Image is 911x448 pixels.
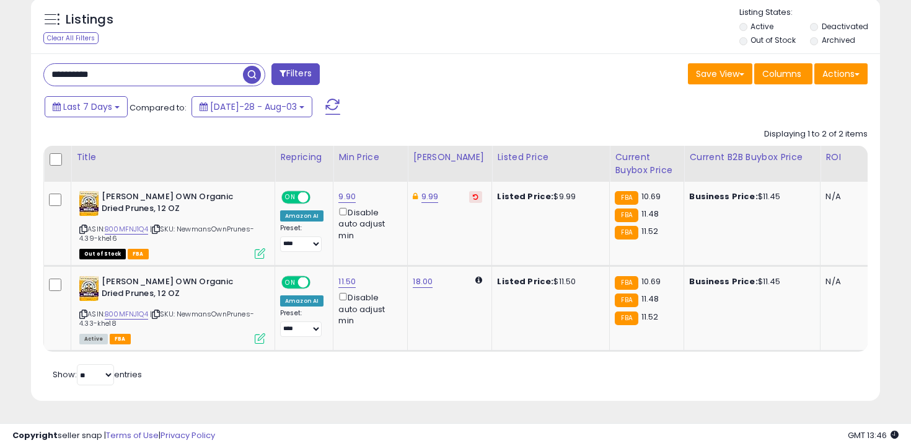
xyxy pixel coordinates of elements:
div: $11.50 [497,276,600,287]
small: FBA [615,191,638,205]
a: 11.50 [338,276,356,288]
div: Repricing [280,151,328,164]
span: 10.69 [641,190,661,202]
img: 61bZCKCEe8L._SL40_.jpg [79,276,99,301]
span: Columns [762,68,801,80]
div: $9.99 [497,191,600,202]
span: 11.48 [641,293,659,305]
a: 9.99 [421,190,439,203]
h5: Listings [66,11,113,29]
div: Current B2B Buybox Price [689,151,815,164]
div: Amazon AI [280,210,323,222]
div: $11.45 [689,276,811,287]
div: N/A [825,191,866,202]
label: Out of Stock [750,35,796,45]
span: All listings currently available for purchase on Amazon [79,334,108,344]
label: Active [750,21,773,32]
small: FBA [615,276,638,290]
small: FBA [615,311,638,325]
span: ON [283,277,298,288]
a: Privacy Policy [161,429,215,441]
b: [PERSON_NAME] OWN Organic Dried Prunes, 12 OZ [102,191,252,217]
span: FBA [110,334,131,344]
div: Clear All Filters [43,32,99,44]
div: Amazon AI [280,295,323,307]
div: Displaying 1 to 2 of 2 items [764,128,868,140]
div: Current Buybox Price [615,151,679,177]
span: ON [283,192,298,203]
span: Last 7 Days [63,101,112,113]
small: FBA [615,293,638,307]
button: [DATE]-28 - Aug-03 [191,96,312,117]
span: FBA [128,249,149,259]
span: 10.69 [641,276,661,287]
small: FBA [615,208,638,222]
span: | SKU: NewmansOwnPrunes-4.39-khe16 [79,224,254,243]
span: 11.52 [641,311,659,323]
div: Preset: [280,224,323,252]
span: Show: entries [53,369,142,380]
div: Disable auto adjust min [338,290,398,326]
strong: Copyright [12,429,58,441]
span: 11.52 [641,225,659,237]
span: [DATE]-28 - Aug-03 [210,101,297,113]
span: 11.48 [641,208,659,220]
div: ROI [825,151,871,164]
div: N/A [825,276,866,287]
button: Filters [271,63,320,85]
div: [PERSON_NAME] [413,151,486,164]
small: FBA [615,226,638,240]
div: Listed Price [497,151,604,164]
div: Min Price [338,151,402,164]
div: Disable auto adjust min [338,205,398,241]
a: B00MFNJ1Q4 [105,224,148,235]
span: OFF [309,277,328,288]
div: Title [76,151,270,164]
a: 9.90 [338,190,356,203]
div: ASIN: [79,191,265,258]
b: Business Price: [689,190,757,202]
b: [PERSON_NAME] OWN Organic Dried Prunes, 12 OZ [102,276,252,302]
button: Actions [814,63,868,84]
label: Deactivated [822,21,868,32]
a: B00MFNJ1Q4 [105,309,148,320]
span: 2025-08-11 13:46 GMT [848,429,899,441]
button: Columns [754,63,812,84]
button: Last 7 Days [45,96,128,117]
div: Preset: [280,309,323,337]
div: ASIN: [79,276,265,343]
span: | SKU: NewmansOwnPrunes-4.33-khe18 [79,309,254,328]
b: Listed Price: [497,190,553,202]
img: 61bZCKCEe8L._SL40_.jpg [79,191,99,216]
span: Compared to: [130,102,187,114]
a: 18.00 [413,276,433,288]
span: All listings that are currently out of stock and unavailable for purchase on Amazon [79,249,126,259]
span: OFF [309,192,328,203]
button: Save View [688,63,752,84]
label: Archived [822,35,855,45]
a: Terms of Use [106,429,159,441]
b: Listed Price: [497,276,553,287]
p: Listing States: [739,7,881,19]
div: $11.45 [689,191,811,202]
b: Business Price: [689,276,757,287]
div: seller snap | | [12,430,215,442]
